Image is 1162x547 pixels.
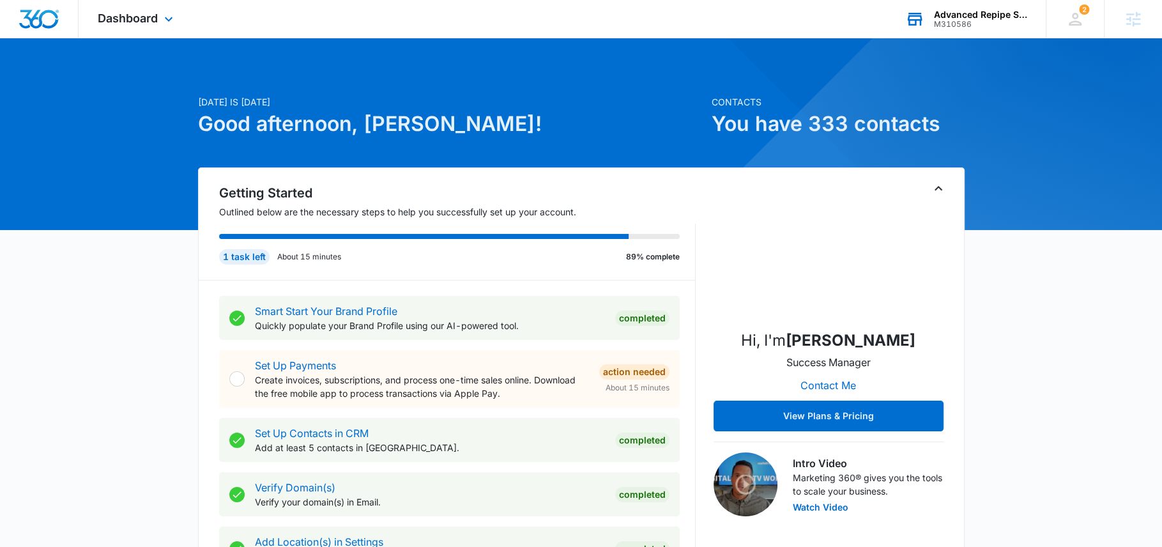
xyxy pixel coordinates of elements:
[793,471,944,498] p: Marketing 360® gives you the tools to scale your business.
[714,452,777,516] img: Intro Video
[934,10,1027,20] div: account name
[606,382,669,394] span: About 15 minutes
[615,433,669,448] div: Completed
[255,373,589,400] p: Create invoices, subscriptions, and process one-time sales online. Download the free mobile app t...
[255,495,605,509] p: Verify your domain(s) in Email.
[198,95,704,109] p: [DATE] is [DATE]
[219,183,696,203] h2: Getting Started
[615,311,669,326] div: Completed
[626,251,680,263] p: 89% complete
[219,249,270,265] div: 1 task left
[198,109,704,139] h1: Good afternoon, [PERSON_NAME]!
[599,364,669,380] div: Action Needed
[255,319,605,332] p: Quickly populate your Brand Profile using our AI-powered tool.
[219,205,696,219] p: Outlined below are the necessary steps to help you successfully set up your account.
[793,456,944,471] h3: Intro Video
[255,427,369,440] a: Set Up Contacts in CRM
[793,503,848,512] button: Watch Video
[255,481,335,494] a: Verify Domain(s)
[765,191,892,319] img: Robin Mills
[1079,4,1089,15] div: notifications count
[712,95,965,109] p: Contacts
[98,12,158,25] span: Dashboard
[615,487,669,502] div: Completed
[786,331,915,350] strong: [PERSON_NAME]
[1079,4,1089,15] span: 2
[255,359,336,372] a: Set Up Payments
[277,251,341,263] p: About 15 minutes
[931,181,946,196] button: Toggle Collapse
[741,329,915,352] p: Hi, I'm
[788,370,869,401] button: Contact Me
[934,20,1027,29] div: account id
[712,109,965,139] h1: You have 333 contacts
[255,441,605,454] p: Add at least 5 contacts in [GEOGRAPHIC_DATA].
[786,355,871,370] p: Success Manager
[714,401,944,431] button: View Plans & Pricing
[255,305,397,318] a: Smart Start Your Brand Profile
